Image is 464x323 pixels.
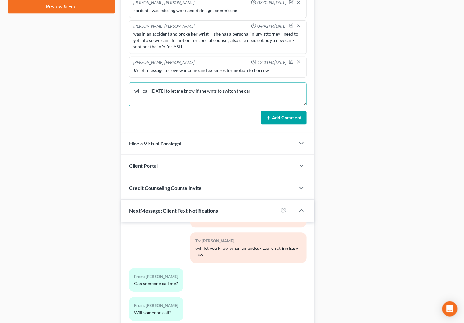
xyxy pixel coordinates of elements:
[261,111,307,125] button: Add Comment
[442,301,458,317] div: Open Intercom Messenger
[134,273,178,281] div: From: [PERSON_NAME]
[195,245,301,258] div: will let you know when amended- Lauren at Big Easy Law
[257,60,286,66] span: 12:31PM[DATE]
[133,60,195,66] div: [PERSON_NAME] [PERSON_NAME]
[134,310,178,316] div: Will someone call?
[195,238,301,245] div: To: [PERSON_NAME]
[134,302,178,310] div: From: [PERSON_NAME]
[133,31,302,50] div: was in an accident and broke her wrist -- she has a personal injury attorney - need to get info s...
[134,281,178,287] div: Can someone call me?
[133,23,195,30] div: [PERSON_NAME] [PERSON_NAME]
[129,185,202,191] span: Credit Counseling Course Invite
[129,141,181,147] span: Hire a Virtual Paralegal
[129,208,218,214] span: NextMessage: Client Text Notifications
[257,23,286,29] span: 04:42PM[DATE]
[129,163,158,169] span: Client Portal
[133,7,302,14] div: hardship was missing work and didn't get commisson
[133,67,302,74] div: JA left message to review income and expenses for motion to borrow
